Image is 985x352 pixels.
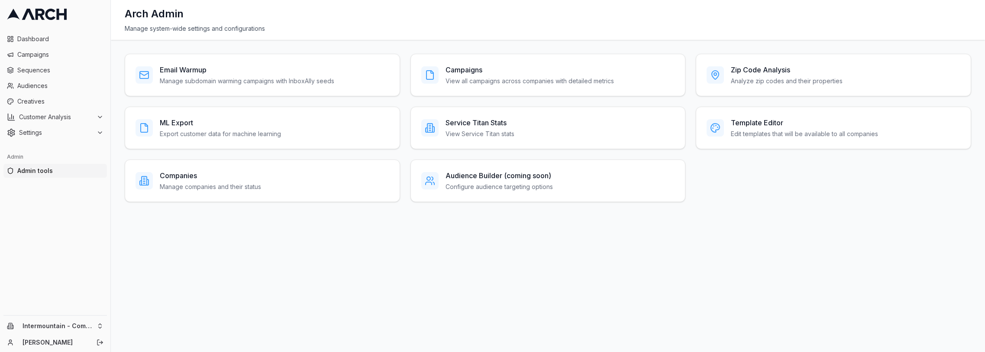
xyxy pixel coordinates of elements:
[125,107,400,149] a: ML ExportExport customer data for machine learning
[731,65,843,75] h3: Zip Code Analysis
[446,117,514,128] h3: Service Titan Stats
[446,170,553,181] h3: Audience Builder (coming soon)
[160,183,261,191] p: Manage companies and their status
[125,54,400,96] a: Email WarmupManage subdomain warming campaigns with InboxAlly seeds
[23,322,93,330] span: Intermountain - Comfort Solutions
[696,107,971,149] a: Template EditorEdit templates that will be available to all companies
[17,66,103,75] span: Sequences
[17,50,103,59] span: Campaigns
[125,160,400,202] a: CompaniesManage companies and their status
[17,97,103,106] span: Creatives
[731,130,878,138] p: Edit templates that will be available to all companies
[94,336,106,349] button: Log out
[3,126,107,140] button: Settings
[731,117,878,128] h3: Template Editor
[3,95,107,108] a: Creatives
[446,130,514,138] p: View Service Titan stats
[160,117,281,128] h3: ML Export
[3,110,107,124] button: Customer Analysis
[3,150,107,164] div: Admin
[410,107,686,149] a: Service Titan StatsView Service Titan stats
[696,54,971,96] a: Zip Code AnalysisAnalyze zip codes and their properties
[19,128,93,137] span: Settings
[23,338,87,347] a: [PERSON_NAME]
[160,170,261,181] h3: Companies
[3,319,107,333] button: Intermountain - Comfort Solutions
[3,32,107,46] a: Dashboard
[160,77,334,85] p: Manage subdomain warming campaigns with InboxAlly seeds
[17,166,103,175] span: Admin tools
[731,77,843,85] p: Analyze zip codes and their properties
[446,183,553,191] p: Configure audience targeting options
[3,79,107,93] a: Audiences
[125,7,184,21] h1: Arch Admin
[17,81,103,90] span: Audiences
[160,130,281,138] p: Export customer data for machine learning
[160,65,334,75] h3: Email Warmup
[19,113,93,121] span: Customer Analysis
[446,65,614,75] h3: Campaigns
[446,77,614,85] p: View all campaigns across companies with detailed metrics
[3,48,107,62] a: Campaigns
[410,160,686,202] a: Audience Builder (coming soon)Configure audience targeting options
[125,24,971,33] div: Manage system-wide settings and configurations
[3,63,107,77] a: Sequences
[410,54,686,96] a: CampaignsView all campaigns across companies with detailed metrics
[3,164,107,178] a: Admin tools
[17,35,103,43] span: Dashboard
